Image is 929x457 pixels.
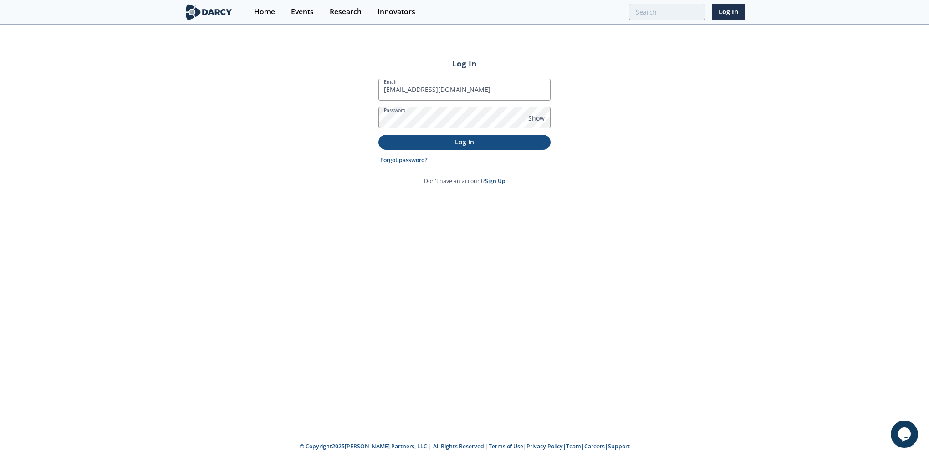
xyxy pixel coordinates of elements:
iframe: chat widget [891,421,920,448]
a: Privacy Policy [526,442,563,450]
div: Research [330,8,362,15]
a: Careers [584,442,605,450]
div: Events [291,8,314,15]
p: Don't have an account? [424,177,505,185]
div: Innovators [378,8,415,15]
a: Terms of Use [489,442,523,450]
p: © Copyright 2025 [PERSON_NAME] Partners, LLC | All Rights Reserved | | | | | [128,442,801,451]
h2: Log In [378,57,551,69]
a: Team [566,442,581,450]
p: Log In [385,137,544,147]
label: Email [384,78,397,86]
a: Forgot password? [380,156,428,164]
span: Show [528,113,545,123]
a: Log In [712,4,745,20]
input: Advanced Search [629,4,705,20]
label: Password [384,107,406,114]
button: Log In [378,135,551,150]
div: Home [254,8,275,15]
img: logo-wide.svg [184,4,234,20]
a: Support [608,442,630,450]
a: Sign Up [485,177,505,185]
